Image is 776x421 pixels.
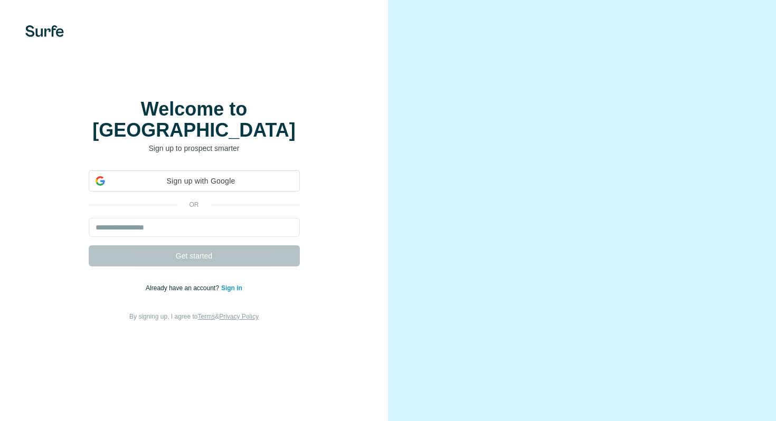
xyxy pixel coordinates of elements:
h1: Welcome to [GEOGRAPHIC_DATA] [89,99,300,141]
img: Surfe's logo [25,25,64,37]
div: Sign up with Google [89,170,300,192]
p: or [177,200,211,209]
a: Sign in [221,284,242,292]
a: Privacy Policy [219,313,259,320]
span: By signing up, I agree to & [129,313,259,320]
span: Already have an account? [146,284,221,292]
a: Terms [198,313,215,320]
span: Sign up with Google [109,176,293,187]
p: Sign up to prospect smarter [89,143,300,154]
